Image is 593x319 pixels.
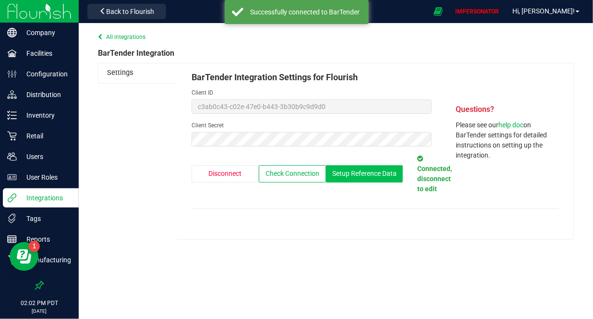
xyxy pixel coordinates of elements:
[4,307,74,315] p: [DATE]
[7,214,17,223] inline-svg: Tags
[17,68,74,80] p: Configuration
[266,170,319,177] span: Check Connection
[7,152,17,161] inline-svg: Users
[456,104,552,115] div: Questions?
[498,121,523,129] a: help doc
[7,172,17,182] inline-svg: User Roles
[192,72,358,82] span: BarTender Integration Settings for Flourish
[456,120,552,160] div: Please see our on BarTender settings for detailed instructions on setting up the integration.
[17,151,74,162] p: Users
[17,27,74,38] p: Company
[17,254,74,266] p: Manufacturing
[98,34,145,40] a: All integrations
[107,69,133,77] span: Settings
[10,242,38,271] iframe: Resource center
[17,110,74,121] p: Inventory
[7,28,17,37] inline-svg: Company
[451,7,503,16] p: IMPERSONATOR
[192,165,259,183] button: Disconnect
[7,131,17,141] inline-svg: Retail
[7,49,17,58] inline-svg: Facilities
[17,89,74,100] p: Distribution
[17,130,74,142] p: Retail
[4,299,74,307] p: 02:02 PM PDT
[326,165,403,183] button: Setup Reference Data
[17,233,74,245] p: Reports
[7,110,17,120] inline-svg: Inventory
[259,165,326,183] button: Check Connection
[249,7,362,17] div: Successfully connected to BarTender
[17,172,74,183] p: User Roles
[35,281,44,290] label: Pin the sidebar to full width on large screens
[417,155,452,193] span: Connected, disconnect to edit
[7,193,17,203] inline-svg: Integrations
[512,7,575,15] span: Hi, [PERSON_NAME]!
[87,4,166,19] button: Back to Flourish
[7,234,17,244] inline-svg: Reports
[427,2,449,21] span: Open Ecommerce Menu
[7,69,17,79] inline-svg: Configuration
[17,213,74,224] p: Tags
[28,241,40,252] iframe: Resource center unread badge
[209,170,242,177] span: Disconnect
[17,48,74,59] p: Facilities
[7,90,17,99] inline-svg: Distribution
[98,49,174,58] span: BarTender Integration
[106,8,154,15] span: Back to Flourish
[192,122,224,129] span: Client Secret
[192,89,213,96] span: Client ID
[17,192,74,204] p: Integrations
[7,255,17,265] inline-svg: Manufacturing
[332,170,397,177] span: Setup Reference Data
